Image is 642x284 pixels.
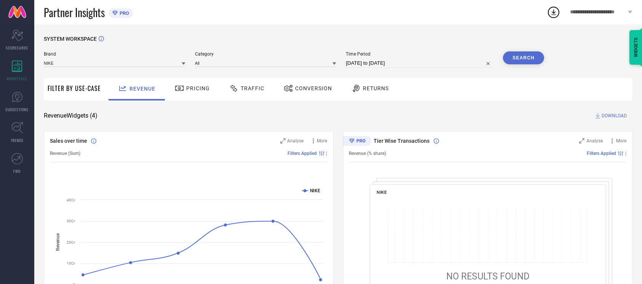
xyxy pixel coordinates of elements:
[118,10,129,16] span: PRO
[280,138,286,144] svg: Zoom
[44,36,97,42] span: SYSTEM WORKSPACE
[55,233,61,251] tspan: Revenue
[67,240,75,244] text: 20Cr
[349,151,386,156] span: Revenue (% share)
[288,151,317,156] span: Filters Applied
[44,112,97,120] span: Revenue Widgets ( 4 )
[50,151,80,156] span: Revenue (Sum)
[547,5,561,19] div: Open download list
[44,51,185,57] span: Brand
[310,188,320,193] text: NIKE
[44,5,105,20] span: Partner Insights
[67,219,75,223] text: 30Cr
[343,136,371,147] div: Premium
[50,138,87,144] span: Sales over time
[586,138,603,144] span: Analyse
[446,271,529,281] span: NO RESULTS FOUND
[602,112,627,120] span: DOWNLOAD
[48,84,101,93] span: Filter By Use-Case
[6,107,29,112] span: SUGGESTIONS
[287,138,304,144] span: Analyse
[363,85,389,91] span: Returns
[579,138,585,144] svg: Zoom
[503,51,544,64] button: Search
[129,86,155,92] span: Revenue
[186,85,210,91] span: Pricing
[67,198,75,202] text: 40Cr
[7,76,28,81] span: WORKSPACE
[377,190,386,195] span: NIKE
[295,85,332,91] span: Conversion
[374,138,430,144] span: Tier Wise Transactions
[616,138,626,144] span: More
[11,137,24,143] span: TRENDS
[625,151,626,156] span: |
[195,51,337,57] span: Category
[67,261,75,265] text: 10Cr
[6,45,29,51] span: SCORECARDS
[317,138,327,144] span: More
[587,151,616,156] span: Filters Applied
[346,51,493,57] span: Time Period
[326,151,327,156] span: |
[346,59,493,68] input: Select time period
[241,85,264,91] span: Traffic
[14,168,21,174] span: FWD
